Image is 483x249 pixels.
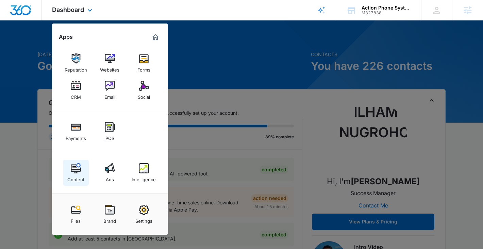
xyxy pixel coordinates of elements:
a: Marketing 360® Dashboard [150,32,161,43]
a: Forms [131,50,157,76]
div: Reputation [65,64,87,73]
div: Domain Overview [26,40,61,45]
img: logo_orange.svg [11,11,16,16]
div: Email [104,91,115,100]
a: Content [63,160,89,186]
a: Social [131,77,157,103]
a: Ads [97,160,123,186]
div: Payments [66,132,86,141]
div: POS [105,132,114,141]
img: tab_keywords_by_traffic_grey.svg [68,40,73,45]
div: Websites [100,64,119,73]
div: account name [362,5,411,11]
div: Settings [135,215,152,224]
div: Keywords by Traffic [75,40,115,45]
a: Websites [97,50,123,76]
a: Brand [97,201,123,227]
div: v 4.0.25 [19,11,33,16]
a: Payments [63,119,89,144]
div: CRM [71,91,81,100]
span: Dashboard [52,6,84,13]
div: Content [67,173,84,182]
div: Files [71,215,81,224]
div: Ads [106,173,114,182]
div: Social [138,91,150,100]
img: website_grey.svg [11,18,16,23]
a: Intelligence [131,160,157,186]
img: tab_domain_overview_orange.svg [18,40,24,45]
div: Domain: [DOMAIN_NAME] [18,18,75,23]
a: Settings [131,201,157,227]
h2: Apps [59,34,73,40]
div: account id [362,11,411,15]
div: Forms [137,64,150,73]
a: CRM [63,77,89,103]
a: Files [63,201,89,227]
a: POS [97,119,123,144]
div: Brand [103,215,116,224]
div: Intelligence [132,173,156,182]
a: Reputation [63,50,89,76]
a: Email [97,77,123,103]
